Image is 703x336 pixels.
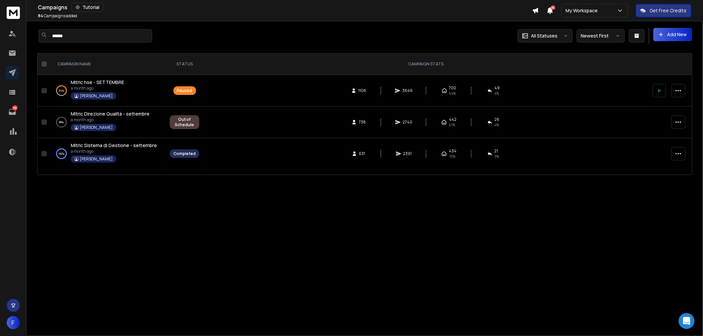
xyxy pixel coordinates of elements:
[71,79,124,86] a: Mitric hse - SETTEMBRE
[50,75,166,107] td: 64%Mitric hse - SETTEMBREa month ago[PERSON_NAME]
[495,122,499,127] span: 4 %
[531,33,558,39] p: All Statuses
[50,138,166,170] td: 100%Mitric Sistema di Gestione - settembrea month ago[PERSON_NAME]
[359,151,366,156] span: 631
[449,148,456,154] span: 434
[449,85,456,91] span: 700
[71,79,124,85] span: Mitric hse - SETTEMBRE
[551,5,555,10] span: 50
[173,117,196,127] div: Out of Schedule
[403,151,412,156] span: 2391
[59,119,64,126] p: 99 %
[449,117,456,122] span: 442
[71,86,124,91] p: a month ago
[50,107,166,138] td: 99%Mitric Direzione Qualità - settembrea month ago[PERSON_NAME]
[495,91,499,96] span: 4 %
[449,154,455,159] span: 70 %
[38,3,532,12] div: Campaigns
[173,151,196,156] div: Completed
[80,156,113,162] p: [PERSON_NAME]
[166,53,203,75] th: STATUS
[7,316,20,329] button: F
[177,88,192,93] div: Paused
[359,120,366,125] span: 738
[402,88,413,93] span: 3646
[50,53,166,75] th: CAMPAIGN NAME
[38,13,43,19] span: 84
[566,7,601,14] p: My Workspace
[59,87,64,94] p: 64 %
[71,142,157,149] a: Mitric Sistema di Gestione - settembre
[495,85,500,91] span: 49
[71,142,157,148] span: Mitric Sistema di Gestione - settembre
[679,313,695,329] div: Open Intercom Messenger
[449,122,455,127] span: 61 %
[71,111,150,117] a: Mitric Direzione Qualità - settembre
[636,4,691,17] button: Get Free Credits
[650,7,687,14] p: Get Free Credits
[203,53,649,75] th: CAMPAIGN STATS
[495,154,499,159] span: 3 %
[449,91,456,96] span: 64 %
[358,88,366,93] span: 1106
[577,29,625,42] button: Newest First
[80,125,113,130] p: [PERSON_NAME]
[495,148,498,154] span: 21
[71,3,104,12] button: Tutorial
[495,117,500,122] span: 26
[653,28,692,41] button: Add New
[6,105,19,119] a: 196
[12,105,18,111] p: 196
[403,120,412,125] span: 2740
[71,149,157,154] p: a month ago
[58,150,64,157] p: 100 %
[80,93,113,99] p: [PERSON_NAME]
[38,13,77,19] p: Campaigns added
[71,117,150,123] p: a month ago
